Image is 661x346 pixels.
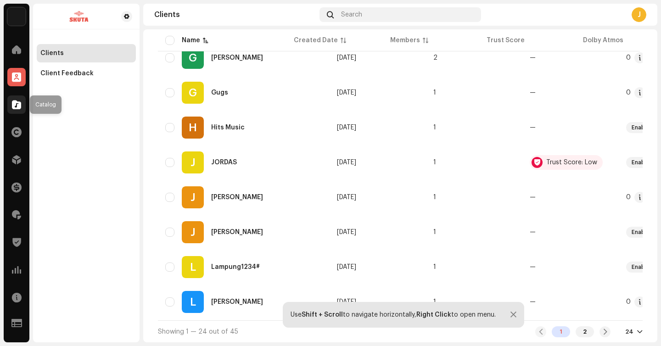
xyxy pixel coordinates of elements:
[576,326,594,337] div: 2
[390,36,420,45] div: Members
[37,64,136,83] re-m-nav-item: Client Feedback
[40,11,118,22] img: d9714cec-db7f-4004-8d60-2968ac17345f
[433,124,436,131] span: 1
[37,44,136,62] re-m-nav-item: Clients
[632,7,646,22] div: J
[211,89,228,96] div: Gugs
[632,263,650,271] span: Enable
[433,55,437,61] span: 2
[182,256,204,278] div: L
[211,194,263,201] div: Julian Lepick
[337,89,356,96] span: Jan 24, 2025
[211,55,263,61] div: Gisela Magri
[302,312,343,318] strong: Shift + Scroll
[530,194,611,201] re-a-table-badge: —
[337,124,356,131] span: Oct 6, 2025
[433,159,436,166] span: 1
[433,194,436,201] span: 1
[182,82,204,104] div: G
[182,291,204,313] div: L
[40,50,64,57] div: Clients
[552,326,570,337] div: 1
[433,229,436,235] span: 1
[632,229,650,236] span: Enable
[211,229,263,235] div: Julian Lepick
[530,124,611,131] re-a-table-badge: —
[433,89,436,96] span: 1
[158,329,238,335] span: Showing 1 — 24 out of 45
[154,11,316,18] div: Clients
[182,221,204,243] div: J
[530,264,611,270] re-a-table-badge: —
[416,312,451,318] strong: Right Click
[632,124,650,131] span: Enable
[211,159,237,166] div: JORDAS
[182,151,204,173] div: J
[632,159,650,166] span: Enable
[530,299,611,305] re-a-table-badge: —
[7,7,26,26] img: 4ecf9d3c-b546-4c12-a72a-960b8444102a
[291,311,496,318] div: Use to navigate horizontally, to open menu.
[337,229,356,235] span: May 5, 2025
[182,36,200,45] div: Name
[530,89,611,96] re-a-table-badge: —
[546,159,597,166] div: Trust Score: Low
[294,36,338,45] div: Created Date
[433,264,436,270] span: 1
[182,47,204,69] div: G
[433,299,436,305] span: 1
[530,229,611,235] re-a-table-badge: —
[337,194,356,201] span: Nov 6, 2024
[211,299,263,305] div: Leonardo
[40,70,94,77] div: Client Feedback
[625,328,633,335] div: 24
[530,55,611,61] re-a-table-badge: —
[341,11,362,18] span: Search
[337,264,356,270] span: Mar 12, 2025
[337,55,356,61] span: Nov 2, 2024
[211,264,260,270] div: Lampung1234#
[182,117,204,139] div: H
[182,186,204,208] div: J
[211,124,245,131] div: Hits Music
[337,159,356,166] span: Jun 3, 2025
[337,299,356,305] span: Oct 29, 2024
